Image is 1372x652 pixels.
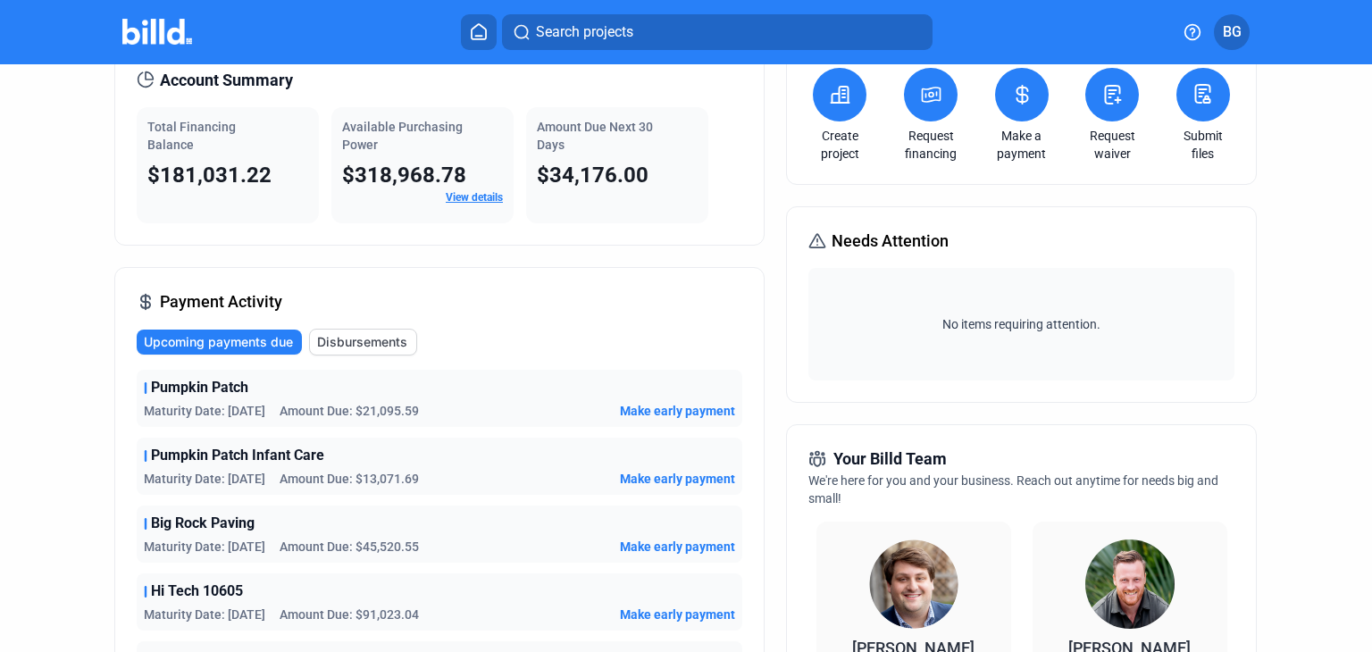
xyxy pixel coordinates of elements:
span: Upcoming payments due [144,333,293,351]
span: Search projects [536,21,633,43]
img: Relationship Manager [869,539,958,629]
span: Big Rock Paving [151,513,255,534]
button: Make early payment [620,470,735,488]
span: Pumpkin Patch [151,377,248,398]
span: Amount Due: $21,095.59 [280,402,419,420]
button: Make early payment [620,402,735,420]
span: Amount Due: $13,071.69 [280,470,419,488]
button: Search projects [502,14,933,50]
button: BG [1214,14,1250,50]
span: No items requiring attention. [816,315,1226,333]
a: Submit files [1172,127,1234,163]
a: Request waiver [1081,127,1143,163]
span: Hi Tech 10605 [151,581,243,602]
span: $181,031.22 [147,163,272,188]
span: Amount Due: $91,023.04 [280,606,419,623]
span: Amount Due Next 30 Days [537,120,653,152]
button: Disbursements [309,329,417,355]
span: $318,968.78 [342,163,466,188]
img: Billd Company Logo [122,19,193,45]
button: Make early payment [620,538,735,556]
a: Make a payment [991,127,1053,163]
a: Create project [808,127,871,163]
button: Upcoming payments due [137,330,302,355]
span: Maturity Date: [DATE] [144,538,265,556]
span: Maturity Date: [DATE] [144,402,265,420]
span: Disbursements [317,333,407,351]
span: Account Summary [160,68,293,93]
a: View details [446,191,503,204]
span: BG [1223,21,1242,43]
span: We're here for you and your business. Reach out anytime for needs big and small! [808,473,1218,506]
span: $34,176.00 [537,163,648,188]
span: Pumpkin Patch Infant Care [151,445,324,466]
img: Territory Manager [1085,539,1175,629]
button: Make early payment [620,606,735,623]
span: Available Purchasing Power [342,120,463,152]
a: Request financing [899,127,962,163]
span: Total Financing Balance [147,120,236,152]
span: Amount Due: $45,520.55 [280,538,419,556]
span: Needs Attention [832,229,949,254]
span: Maturity Date: [DATE] [144,470,265,488]
span: Maturity Date: [DATE] [144,606,265,623]
span: Your Billd Team [833,447,947,472]
span: Payment Activity [160,289,282,314]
